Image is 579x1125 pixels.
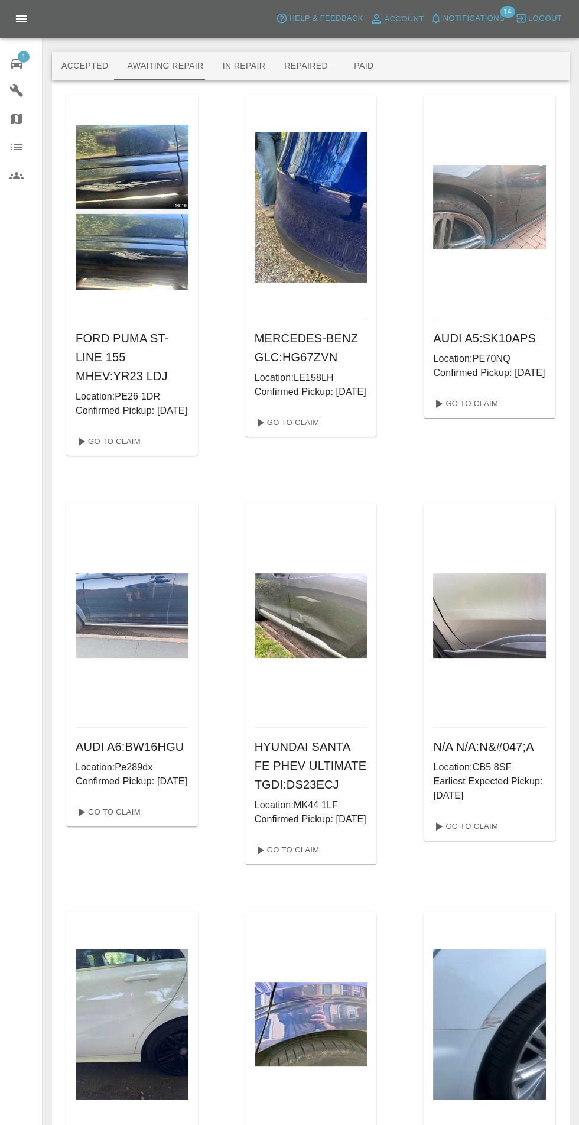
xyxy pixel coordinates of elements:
[433,737,546,756] h6: N/A N/A : N&#047;A
[433,329,546,348] h6: AUDI A5 : SK10APS
[76,404,188,418] p: Confirmed Pickup: [DATE]
[213,52,275,80] button: In Repair
[76,329,188,385] h6: FORD PUMA ST-LINE 155 MHEV : YR23 LDJ
[289,12,363,25] span: Help & Feedback
[255,798,367,812] p: Location: MK44 1LF
[255,812,367,826] p: Confirmed Pickup: [DATE]
[255,329,367,367] h6: MERCEDES-BENZ GLC : HG67ZVN
[7,5,35,33] button: Open drawer
[250,413,323,432] a: Go To Claim
[433,366,546,380] p: Confirmed Pickup: [DATE]
[528,12,562,25] span: Logout
[76,390,188,404] p: Location: PE26 1DR
[427,9,508,28] button: Notifications
[76,760,188,774] p: Location: Pe289dx
[433,760,546,774] p: Location: CB5 8SF
[500,6,515,18] span: 14
[71,803,144,822] a: Go To Claim
[255,385,367,399] p: Confirmed Pickup: [DATE]
[250,841,323,860] a: Go To Claim
[366,9,427,28] a: Account
[428,817,501,836] a: Go To Claim
[255,371,367,385] p: Location: LE158LH
[337,52,391,80] button: Paid
[275,52,337,80] button: Repaired
[71,432,144,451] a: Go To Claim
[52,52,118,80] button: Accepted
[433,352,546,366] p: Location: PE70NQ
[433,774,546,803] p: Earliest Expected Pickup: [DATE]
[273,9,366,28] button: Help & Feedback
[76,737,188,756] h6: AUDI A6 : BW16HGU
[385,12,424,26] span: Account
[443,12,505,25] span: Notifications
[428,394,501,413] a: Go To Claim
[76,774,188,789] p: Confirmed Pickup: [DATE]
[512,9,565,28] button: Logout
[118,52,213,80] button: Awaiting Repair
[18,51,30,63] span: 1
[255,737,367,794] h6: HYUNDAI SANTA FE PHEV ULTIMATE TGDI : DS23ECJ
